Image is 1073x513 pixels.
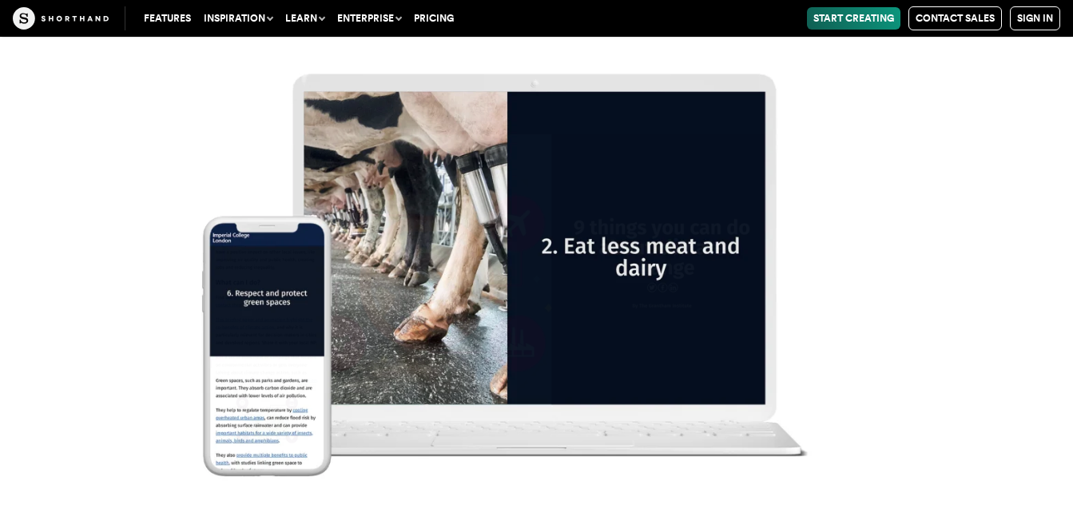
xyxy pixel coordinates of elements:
a: Start Creating [807,7,900,30]
a: Features [137,7,197,30]
button: Learn [279,7,331,30]
a: Pricing [407,7,460,30]
a: Contact Sales [908,6,1002,30]
a: Sign in [1010,6,1060,30]
img: The Craft [13,7,109,30]
button: Inspiration [197,7,279,30]
button: Enterprise [331,7,407,30]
